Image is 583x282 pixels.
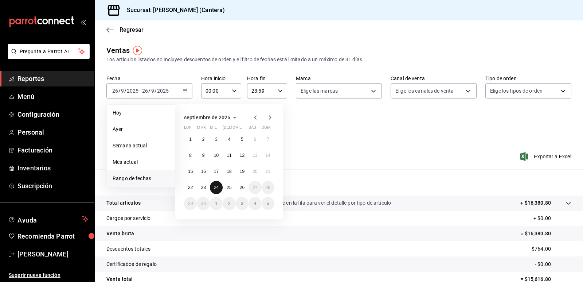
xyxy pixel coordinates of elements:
abbr: 18 de septiembre de 2025 [227,169,231,174]
p: Resumen [106,178,571,187]
abbr: 24 de septiembre de 2025 [214,185,219,190]
span: Personal [17,127,89,137]
abbr: 14 de septiembre de 2025 [266,153,270,158]
button: 13 de septiembre de 2025 [249,149,261,162]
label: Hora inicio [201,76,241,81]
abbr: domingo [262,125,271,133]
button: 4 de septiembre de 2025 [223,133,235,146]
abbr: 25 de septiembre de 2025 [227,185,231,190]
span: septiembre de 2025 [184,115,230,120]
span: Elige los tipos de orden [490,87,543,94]
span: Reportes [17,74,89,84]
span: Sugerir nueva función [9,271,89,279]
h3: Sucursal: [PERSON_NAME] (Cantera) [121,6,225,15]
abbr: viernes [236,125,242,133]
abbr: 30 de septiembre de 2025 [201,201,206,206]
span: Elige los canales de venta [395,87,454,94]
span: Inventarios [17,163,89,173]
span: Mes actual [113,158,169,166]
abbr: martes [197,125,206,133]
input: ---- [157,88,169,94]
input: ---- [126,88,139,94]
span: / [148,88,150,94]
label: Fecha [106,76,192,81]
abbr: 6 de septiembre de 2025 [254,137,256,142]
span: - [140,88,141,94]
abbr: 3 de septiembre de 2025 [215,137,218,142]
label: Marca [296,76,382,81]
img: Tooltip marker [133,46,142,55]
abbr: 5 de octubre de 2025 [267,201,269,206]
label: Tipo de orden [485,76,571,81]
button: 21 de septiembre de 2025 [262,165,274,178]
button: 1 de octubre de 2025 [210,197,223,210]
button: 11 de septiembre de 2025 [223,149,235,162]
abbr: 21 de septiembre de 2025 [266,169,270,174]
button: 17 de septiembre de 2025 [210,165,223,178]
abbr: 26 de septiembre de 2025 [240,185,244,190]
button: open_drawer_menu [80,19,86,25]
span: Menú [17,92,89,101]
p: Total artículos [106,199,141,207]
button: 26 de septiembre de 2025 [236,181,249,194]
abbr: 7 de septiembre de 2025 [267,137,269,142]
button: 29 de septiembre de 2025 [184,197,197,210]
abbr: 20 de septiembre de 2025 [253,169,257,174]
button: 8 de septiembre de 2025 [184,149,197,162]
button: 15 de septiembre de 2025 [184,165,197,178]
abbr: miércoles [210,125,217,133]
abbr: jueves [223,125,266,133]
abbr: sábado [249,125,256,133]
p: Cargos por servicio [106,215,151,222]
span: Pregunta a Parrot AI [20,48,78,55]
abbr: 13 de septiembre de 2025 [253,153,257,158]
span: Suscripción [17,181,89,191]
abbr: 1 de octubre de 2025 [215,201,218,206]
span: Ayer [113,125,169,133]
input: -- [151,88,154,94]
button: 22 de septiembre de 2025 [184,181,197,194]
abbr: 11 de septiembre de 2025 [227,153,231,158]
p: + $0.00 [533,215,571,222]
span: Semana actual [113,142,169,150]
span: Rango de fechas [113,175,169,182]
abbr: 2 de septiembre de 2025 [202,137,205,142]
div: Los artículos listados no incluyen descuentos de orden y el filtro de fechas está limitado a un m... [106,56,571,63]
abbr: 29 de septiembre de 2025 [188,201,193,206]
span: Ayuda [17,215,79,223]
span: Regresar [120,26,144,33]
button: 16 de septiembre de 2025 [197,165,210,178]
abbr: 5 de septiembre de 2025 [241,137,243,142]
abbr: 1 de septiembre de 2025 [189,137,192,142]
button: 25 de septiembre de 2025 [223,181,235,194]
button: 5 de octubre de 2025 [262,197,274,210]
button: 19 de septiembre de 2025 [236,165,249,178]
button: 27 de septiembre de 2025 [249,181,261,194]
p: = $16,380.80 [520,230,571,237]
button: Regresar [106,26,144,33]
button: 18 de septiembre de 2025 [223,165,235,178]
button: 30 de septiembre de 2025 [197,197,210,210]
span: Recomienda Parrot [17,231,89,241]
span: / [124,88,126,94]
button: 9 de septiembre de 2025 [197,149,210,162]
span: Hoy [113,109,169,117]
button: 24 de septiembre de 2025 [210,181,223,194]
abbr: 22 de septiembre de 2025 [188,185,193,190]
button: 2 de octubre de 2025 [223,197,235,210]
button: 10 de septiembre de 2025 [210,149,223,162]
button: 23 de septiembre de 2025 [197,181,210,194]
p: Certificados de regalo [106,260,157,268]
button: 28 de septiembre de 2025 [262,181,274,194]
input: -- [142,88,148,94]
p: Da clic en la fila para ver el detalle por tipo de artículo [270,199,391,207]
abbr: 17 de septiembre de 2025 [214,169,219,174]
button: 3 de septiembre de 2025 [210,133,223,146]
abbr: 3 de octubre de 2025 [241,201,243,206]
span: Elige las marcas [301,87,338,94]
button: Exportar a Excel [521,152,571,161]
abbr: lunes [184,125,192,133]
button: 1 de septiembre de 2025 [184,133,197,146]
input: -- [121,88,124,94]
